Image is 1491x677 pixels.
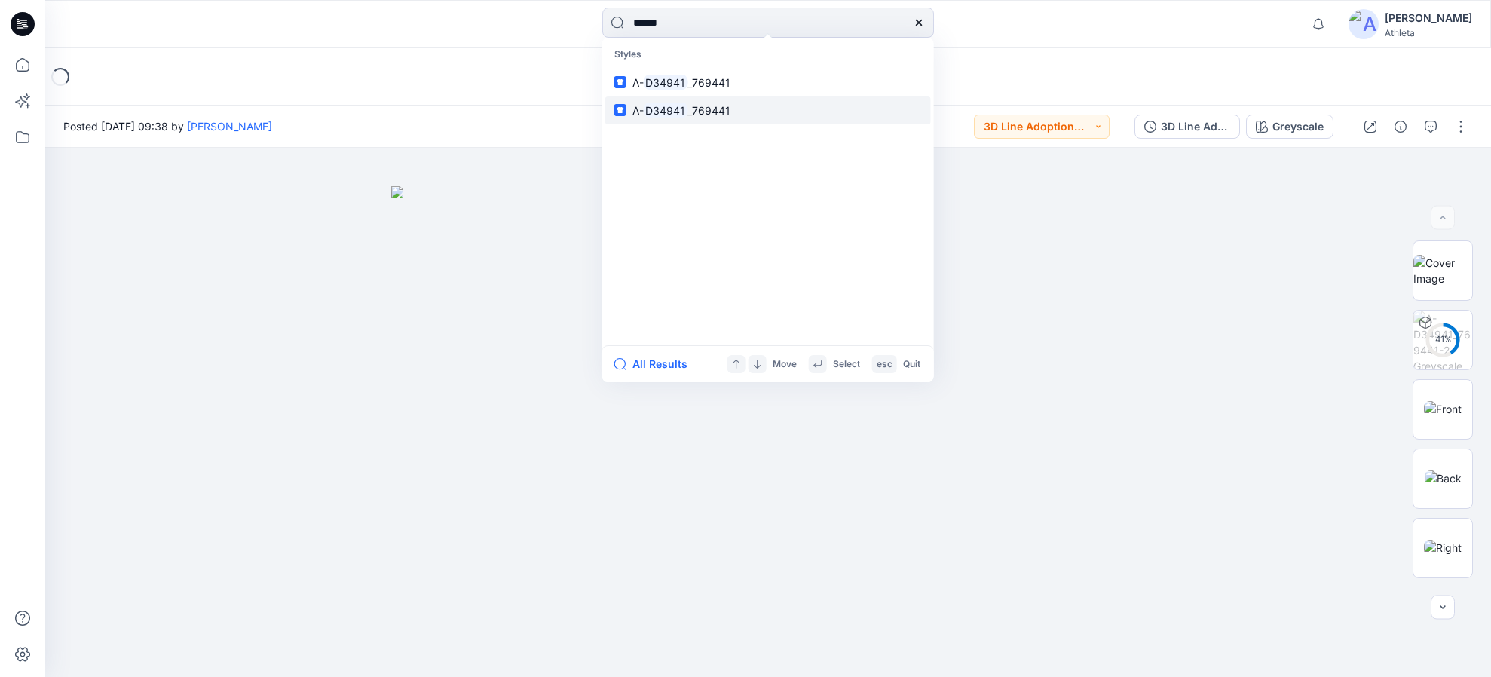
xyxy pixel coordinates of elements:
img: eyJhbGciOiJIUzI1NiIsImtpZCI6IjAiLCJzbHQiOiJzZXMiLCJ0eXAiOiJKV1QifQ.eyJkYXRhIjp7InR5cGUiOiJzdG9yYW... [391,186,1145,677]
a: A-D34941_769441 [605,69,931,96]
div: Athleta [1385,27,1472,38]
button: 3D Line Adoption [1134,115,1240,139]
p: Move [773,357,797,372]
span: _769441 [687,104,730,117]
img: Back [1425,470,1462,486]
span: Posted [DATE] 09:38 by [63,118,272,134]
img: Cover Image [1413,255,1472,286]
span: A- [632,104,644,117]
a: [PERSON_NAME] [187,120,272,133]
button: Details [1388,115,1413,139]
div: 3D Line Adoption [1161,118,1230,135]
img: Right [1424,540,1462,556]
a: A-D34941_769441 [605,96,931,124]
div: Greyscale [1272,118,1324,135]
p: Quit [903,357,920,372]
span: _769441 [687,76,730,89]
p: Styles [605,41,931,69]
div: 41 % [1425,333,1461,346]
img: Front [1424,401,1462,417]
mark: D34941 [644,74,688,91]
p: Select [833,357,860,372]
div: [PERSON_NAME] [1385,9,1472,27]
img: A-D34941_769441-2 Greyscale [1413,311,1472,369]
img: avatar [1349,9,1379,39]
span: A- [632,76,644,89]
button: Greyscale [1246,115,1333,139]
mark: D34941 [644,102,688,119]
p: esc [877,357,892,372]
button: All Results [614,355,697,373]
